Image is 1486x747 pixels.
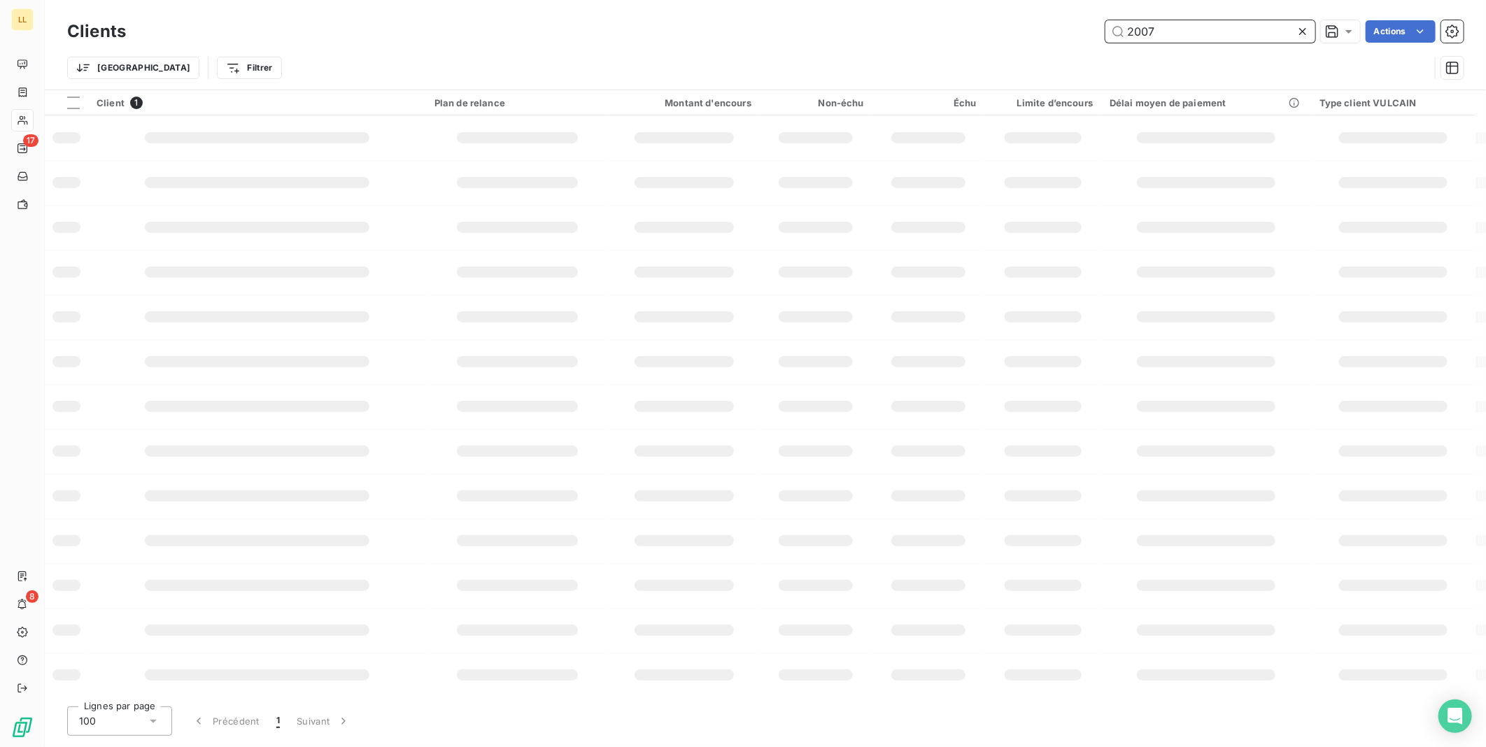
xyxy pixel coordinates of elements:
[11,8,34,31] div: LL
[1319,97,1467,108] div: Type client VULCAIN
[26,590,38,603] span: 8
[881,97,977,108] div: Échu
[1438,699,1472,733] div: Open Intercom Messenger
[130,97,143,109] span: 1
[23,134,38,147] span: 17
[67,19,126,44] h3: Clients
[617,97,751,108] div: Montant d'encours
[434,97,600,108] div: Plan de relance
[1110,97,1303,108] div: Délai moyen de paiement
[11,716,34,739] img: Logo LeanPay
[268,706,288,736] button: 1
[768,97,864,108] div: Non-échu
[97,97,125,108] span: Client
[79,714,96,728] span: 100
[288,706,359,736] button: Suivant
[217,57,281,79] button: Filtrer
[67,57,199,79] button: [GEOGRAPHIC_DATA]
[1105,20,1315,43] input: Rechercher
[183,706,268,736] button: Précédent
[276,714,280,728] span: 1
[1366,20,1436,43] button: Actions
[993,97,1093,108] div: Limite d’encours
